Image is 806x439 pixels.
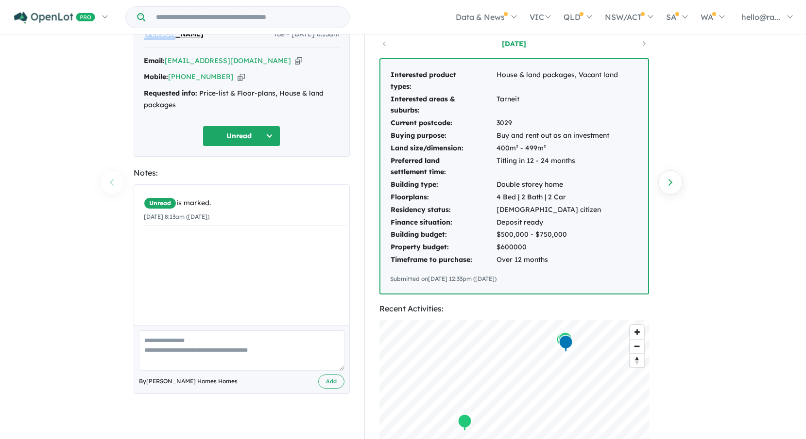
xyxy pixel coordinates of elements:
button: Reset bearing to north [630,353,644,367]
td: 3029 [496,117,618,130]
td: $500,000 - $750,000 [496,228,618,241]
td: Residency status: [390,204,496,216]
td: Tarneit [496,93,618,117]
a: [DATE] [473,39,555,49]
span: By [PERSON_NAME] Homes Homes [139,376,238,386]
img: Openlot PRO Logo White [14,12,95,24]
strong: Requested info: [144,89,197,98]
td: Building budget: [390,228,496,241]
td: Land size/dimension: [390,142,496,155]
div: Recent Activities: [379,302,649,315]
td: Buying purpose: [390,130,496,142]
span: Reset bearing to north [630,354,644,367]
div: is marked. [144,197,347,209]
td: 4 Bed | 2 Bath | 2 Car [496,191,618,204]
div: Map marker [558,334,573,352]
span: Zoom out [630,340,644,353]
td: Interested product types: [390,69,496,93]
input: Try estate name, suburb, builder or developer [147,7,347,28]
td: [DEMOGRAPHIC_DATA] citizen [496,204,618,216]
div: Submitted on [DATE] 12:33pm ([DATE]) [390,274,638,284]
button: Zoom in [630,325,644,339]
div: Map marker [558,331,572,349]
small: [DATE] 8:13am ([DATE]) [144,213,209,220]
a: [PHONE_NUMBER] [168,72,234,81]
button: Zoom out [630,339,644,353]
td: Building type: [390,179,496,191]
div: Notes: [134,166,350,179]
td: 400m² - 499m² [496,142,618,155]
td: Buy and rent out as an investment [496,130,618,142]
td: Over 12 months [496,254,618,266]
strong: Mobile: [144,72,168,81]
td: Interested areas & suburbs: [390,93,496,117]
td: Floorplans: [390,191,496,204]
td: Finance situation: [390,216,496,229]
a: [EMAIL_ADDRESS][DOMAIN_NAME] [165,56,291,65]
td: Deposit ready [496,216,618,229]
button: Copy [295,56,302,66]
td: $600000 [496,241,618,254]
td: House & land packages, Vacant land [496,69,618,93]
span: hello@ra... [741,12,780,22]
div: Map marker [556,332,570,350]
td: Double storey home [496,179,618,191]
td: Property budget: [390,241,496,254]
span: Unread [144,197,176,209]
strong: Email: [144,56,165,65]
div: Price-list & Floor-plans, House & land packages [144,88,340,111]
td: Titling in 12 - 24 months [496,155,618,179]
td: Current postcode: [390,117,496,130]
button: Add [318,374,344,389]
td: Preferred land settlement time: [390,155,496,179]
div: Map marker [457,413,472,431]
button: Unread [203,126,280,146]
td: Timeframe to purchase: [390,254,496,266]
button: Copy [238,72,245,82]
